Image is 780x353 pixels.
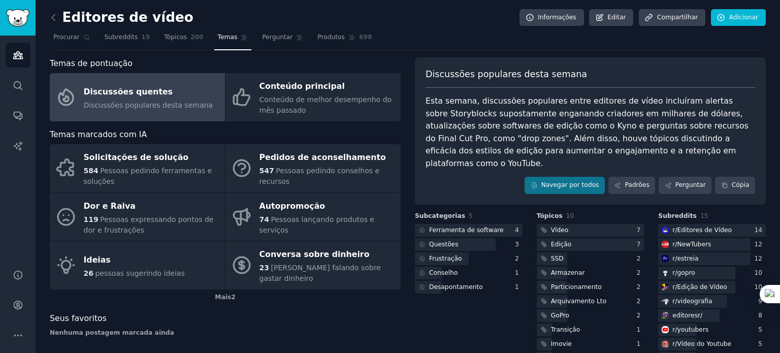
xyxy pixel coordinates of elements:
a: Temas [214,29,252,50]
font: 7 [637,241,641,248]
a: Conselho1 [415,267,523,279]
font: Edição [551,241,572,248]
font: 2 [515,255,519,262]
font: Discussões populares desta semana [426,69,587,79]
font: 1 [515,269,519,276]
font: Adicionar [729,14,758,21]
font: 15 [141,34,150,41]
a: Informações [519,9,584,26]
font: r/ [672,255,677,262]
font: NewTubers [677,241,711,248]
font: Edição de Vídeo [677,283,727,291]
font: Editar [607,14,626,21]
img: Logotipo do GummySearch [6,9,29,27]
font: Pessoas expressando pontos de dor e frustrações [84,215,214,234]
img: youtubers [662,326,669,333]
font: 547 [259,167,274,175]
font: estreia [677,255,699,262]
font: 26 [84,269,93,277]
a: Armazenar2 [537,267,644,279]
a: Edição de vídeor/Edição de Vídeo10 [658,281,766,294]
font: r/ [672,269,677,276]
font: Padrões [625,181,649,188]
font: Perguntar [675,181,706,188]
font: Armazenar [551,269,585,276]
font: 119 [84,215,99,223]
font: r/ [672,283,677,291]
a: GoPror/gopro10 [658,267,766,279]
font: Temas marcados com IA [50,130,147,139]
font: gopro [677,269,695,276]
font: Esta semana, discussões populares entre editores de vídeo incluíram alertas sobre Storyblocks sup... [426,96,751,168]
font: Subreddits [105,34,138,41]
font: editores [672,312,698,319]
font: SSD [551,255,564,262]
font: 9 [758,298,762,305]
a: Transição1 [537,324,644,336]
a: youtubersr/youtubers5 [658,324,766,336]
font: Produtos [317,34,345,41]
font: Informações [538,14,576,21]
font: Imovie [551,340,572,347]
font: Conteúdo de melhor desempenho do mês passado [259,95,392,114]
font: Tópicos [537,212,563,219]
a: Tópicos200 [160,29,207,50]
font: 12 [754,255,762,262]
a: Particionamento2 [537,281,644,294]
font: [PERSON_NAME] falando sobre gastar dinheiro [259,264,381,282]
font: Particionamento [551,283,602,291]
a: Conversa sobre dinheiro23[PERSON_NAME] falando sobre gastar dinheiro [225,241,401,290]
font: Arquivamento Lto [551,298,606,305]
a: Procurar [50,29,94,50]
font: 584 [84,167,99,175]
a: Questões3 [415,238,523,251]
font: 10 [566,212,574,219]
font: 15 [700,212,708,219]
a: Vídeo7 [537,224,644,237]
font: Pessoas lançando produtos e serviços [259,215,374,234]
font: r/ [672,227,677,234]
a: GoPro2 [537,309,644,322]
a: estreiar/estreia12 [658,252,766,265]
font: 2 [637,312,641,319]
a: Desapontamento1 [415,281,523,294]
a: Padrões [608,177,655,194]
font: Pedidos de aconselhamento [259,152,386,162]
font: 3 [515,241,519,248]
font: Autopromoção [259,201,326,211]
font: Discussões populares desta semana [84,101,213,109]
a: Produtos698 [314,29,375,50]
a: Subreddits15 [101,29,154,50]
a: Frustração2 [415,252,523,265]
img: Editores de Vídeo [662,227,669,234]
a: Ferramenta de software4 [415,224,523,237]
font: 5 [469,212,473,219]
font: r/ [672,241,677,248]
font: Temas [218,34,238,41]
font: Navegar por todos [541,181,599,188]
a: Autopromoção74Pessoas lançando produtos e serviços [225,193,401,241]
a: Arquivamento Lto2 [537,295,644,308]
a: Imovie1 [537,338,644,350]
font: 7 [637,227,641,234]
a: Navegar por todos [525,177,605,194]
a: SSD2 [537,252,644,265]
a: videografiar/videografia9 [658,295,766,308]
font: 10 [754,283,762,291]
font: 200 [190,34,204,41]
font: 5 [758,326,762,333]
font: 2 [637,269,641,276]
font: Conselho [429,269,458,276]
a: Dor e Raiva119Pessoas expressando pontos de dor e frustrações [50,193,225,241]
a: Adicionar [711,9,766,26]
font: Tópicos [164,34,187,41]
font: 8 [758,312,762,319]
font: Subcategorias [415,212,465,219]
font: Vídeo do Youtube [677,340,732,347]
font: GoPro [551,312,569,319]
font: Conteúdo principal [259,81,345,91]
a: Edição7 [537,238,644,251]
font: Editores de Vídeo [677,227,732,234]
font: Discussões quentes [84,87,173,97]
font: 1 [637,326,641,333]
